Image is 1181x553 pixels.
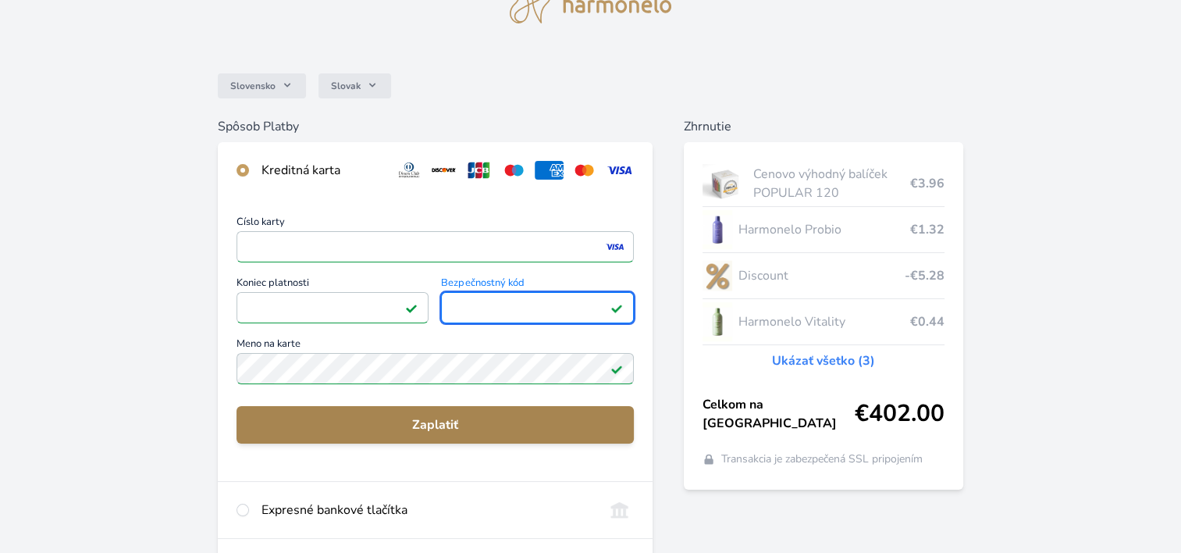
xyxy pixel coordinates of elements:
[684,117,963,136] h6: Zhrnutie
[237,217,634,231] span: Číslo karty
[703,256,732,295] img: discount-lo.png
[738,312,910,331] span: Harmonelo Vitality
[244,236,627,258] iframe: Iframe pre číslo karty
[331,80,361,92] span: Slovak
[261,161,382,180] div: Kreditná karta
[261,501,592,519] div: Expresné bankové tlačítka
[703,395,855,433] span: Celkom na [GEOGRAPHIC_DATA]
[753,165,910,202] span: Cenovo výhodný balíček POPULAR 120
[405,301,418,314] img: Pole je platné
[218,117,653,136] h6: Spôsob Platby
[738,266,905,285] span: Discount
[703,210,732,249] img: CLEAN_PROBIO_se_stinem_x-lo.jpg
[448,297,627,319] iframe: Iframe pre bezpečnostný kód
[855,400,944,428] span: €402.00
[249,416,621,434] span: Zaplatiť
[429,161,458,180] img: discover.svg
[230,80,276,92] span: Slovensko
[703,164,747,203] img: popular.jpg
[605,161,634,180] img: visa.svg
[244,297,422,319] iframe: Iframe pre deň vypršania platnosti
[721,451,923,467] span: Transakcia je zabezpečená SSL pripojením
[535,161,564,180] img: amex.svg
[237,353,634,384] input: Meno na kartePole je platné
[610,362,623,375] img: Pole je platné
[738,220,910,239] span: Harmonelo Probio
[500,161,528,180] img: maestro.svg
[237,339,634,353] span: Meno na karte
[218,73,306,98] button: Slovensko
[605,501,634,519] img: onlineBanking_SK.svg
[910,174,944,193] span: €3.96
[237,406,634,444] button: Zaplatiť
[318,73,391,98] button: Slovak
[604,240,625,254] img: visa
[464,161,493,180] img: jcb.svg
[610,301,623,314] img: Pole je platné
[910,312,944,331] span: €0.44
[905,266,944,285] span: -€5.28
[441,278,634,292] span: Bezpečnostný kód
[237,278,429,292] span: Koniec platnosti
[395,161,424,180] img: diners.svg
[570,161,599,180] img: mc.svg
[772,351,875,370] a: Ukázať všetko (3)
[910,220,944,239] span: €1.32
[703,302,732,341] img: CLEAN_VITALITY_se_stinem_x-lo.jpg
